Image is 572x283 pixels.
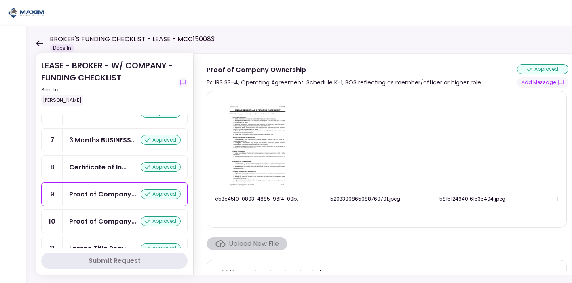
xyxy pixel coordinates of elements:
[69,243,131,253] div: Lessee Title Requirements - Proof of IRP or Exemption
[8,7,44,19] img: Partner icon
[69,216,136,226] div: Proof of Company FEIN
[141,162,181,172] div: approved
[41,86,175,93] div: Sent to:
[207,78,482,87] div: Ex: IRS SS-4, Operating Agreement, Schedule K-1, SOS reflecting as member/officer or higher role.
[42,183,63,206] div: 9
[42,156,63,179] div: 8
[42,237,63,260] div: 11
[42,210,63,233] div: 10
[215,268,353,278] div: Add files you've already uploaded to My AIO
[141,189,181,199] div: approved
[89,256,141,266] div: Submit Request
[207,65,482,75] div: Proof of Company Ownership
[141,243,181,253] div: approved
[517,64,568,74] div: approved
[69,189,136,199] div: Proof of Company Ownership
[41,59,175,106] div: LEASE - BROKER - W/ COMPANY - FUNDING CHECKLIST
[41,237,188,260] a: 11Lessee Title Requirements - Proof of IRP or Exemptionapproved
[69,135,136,145] div: 3 Months BUSINESS Bank Statements
[353,267,365,279] button: more
[141,135,181,145] div: approved
[50,34,215,44] h1: BROKER'S FUNDING CHECKLIST - LEASE - MCC150083
[41,95,83,106] div: [PERSON_NAME]
[178,78,188,87] button: show-messages
[517,77,568,88] button: show-messages
[549,3,569,23] button: Open menu
[207,237,287,250] span: Click here to upload the required document
[41,182,188,206] a: 9Proof of Company Ownershipapproved
[41,209,188,233] a: 10Proof of Company FEINapproved
[69,162,127,172] div: Certificate of Insurance
[50,44,74,52] div: Docs In
[141,216,181,226] div: approved
[42,129,63,152] div: 7
[215,195,300,203] div: c53c45f0-0893-4885-96f4-09b2aee64055.pdf
[41,155,188,179] a: 8Certificate of Insuranceapproved
[41,128,188,152] a: 73 Months BUSINESS Bank Statementsapproved
[430,195,515,203] div: 5815124640161535404.jpeg
[41,253,188,269] button: Submit Request
[323,195,407,203] div: 5203399865988769701.jpeg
